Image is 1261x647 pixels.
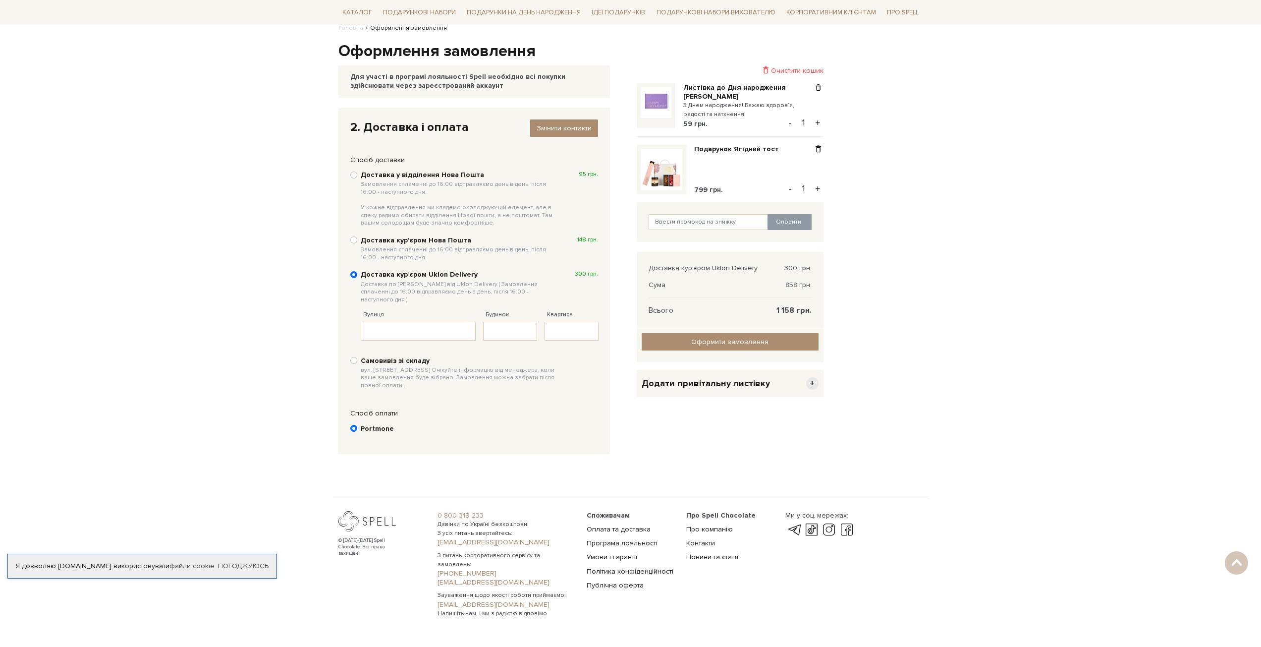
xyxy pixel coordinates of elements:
[587,581,644,589] a: Публічна оферта
[694,185,723,194] span: 799 грн.
[579,171,598,178] span: 95 грн.
[785,511,855,520] div: Ми у соц. мережах:
[361,236,558,261] b: Доставка кур'єром Нова Пошта
[438,609,575,618] span: Напишіть нам, і ми з радістю відповімо
[683,101,813,119] small: З Днем народження! Бажаю здоров’я, радості та натхнення!
[785,181,795,196] button: -
[350,72,598,90] div: Для участі в програмі лояльності Spell необхідно всі покупки здійснювати через зареєстрований акк...
[338,5,376,20] a: Каталог
[641,87,671,118] img: Листівка до Дня народження лавандова
[486,310,509,319] label: Будинок
[686,539,715,547] a: Контакти
[577,236,598,244] span: 148 грн.
[218,562,269,571] a: Погоджуюсь
[642,378,770,389] span: Додати привітальну листівку
[587,567,673,576] a: Політика конфіденційності
[883,5,923,20] a: Про Spell
[768,214,812,230] button: Оновити
[361,180,558,227] span: Замовлення сплаченні до 16:00 відправляємо день в день, після 16:00 - наступного дня. У кожне від...
[649,306,673,315] span: Всього
[776,306,812,315] span: 1 158 грн.
[782,4,880,21] a: Корпоративним клієнтам
[379,5,460,20] a: Подарункові набори
[338,24,363,32] a: Головна
[169,562,215,570] a: файли cookie
[587,511,630,520] span: Споживачам
[803,524,820,536] a: tik-tok
[587,539,658,547] a: Програма лояльності
[350,119,598,135] div: 2. Доставка і оплата
[438,569,575,578] a: [PHONE_NUMBER]
[345,156,603,165] div: Спосіб доставки
[575,270,598,278] span: 300 грн.
[361,270,558,303] b: Доставка курʼєром Uklon Delivery
[686,511,756,520] span: Про Spell Chocolate
[363,24,447,33] li: Оформлення замовлення
[345,409,603,418] div: Спосіб оплати
[438,578,575,587] a: [EMAIL_ADDRESS][DOMAIN_NAME]
[361,246,558,261] span: Замовлення сплаченні до 16:00 відправляємо день в день, після 16:00 - наступного дня
[361,366,558,390] span: вул. [STREET_ADDRESS] Очікуйте інформацію від менеджера, коли ваше замовлення буде зібрано. Замов...
[683,119,708,128] span: 59 грн.
[587,525,651,533] a: Оплата та доставка
[361,281,558,304] span: Доставка по [PERSON_NAME] від Uklon Delivery ( Замовлення сплаченні до 16:00 відправляємо день в ...
[361,171,558,227] b: Доставка у відділення Нова Пошта
[785,281,812,290] span: 858 грн.
[686,525,733,533] a: Про компанію
[785,116,795,130] button: -
[547,310,573,319] label: Квартира
[8,562,276,571] div: Я дозволяю [DOMAIN_NAME] використовувати
[587,553,637,561] a: Умови і гарантії
[361,424,394,433] b: Portmone
[438,529,575,538] span: З усіх питань звертайтесь:
[537,124,592,132] span: Змінити контакти
[338,537,405,557] div: © [DATE]-[DATE] Spell Chocolate. Всі права захищені
[438,520,575,529] span: Дзвінки по Україні безкоштовні
[438,551,575,569] span: З питань корпоративного сервісу та замовлень:
[806,377,819,390] span: +
[653,4,779,21] a: Подарункові набори вихователю
[438,511,575,520] a: 0 800 319 233
[361,356,558,390] b: Самовивіз зі складу
[683,83,812,101] a: Листівка до Дня народження [PERSON_NAME]
[438,600,575,609] a: [EMAIL_ADDRESS][DOMAIN_NAME]
[785,524,802,536] a: telegram
[838,524,855,536] a: facebook
[363,310,384,319] label: Вулиця
[649,281,665,290] span: Сума
[691,338,768,346] span: Оформити замовлення
[438,591,575,600] span: Зауваження щодо якості роботи приймаємо:
[438,538,575,547] a: [EMAIL_ADDRESS][DOMAIN_NAME]
[821,524,837,536] a: instagram
[463,5,585,20] a: Подарунки на День народження
[637,66,823,75] div: Очистити кошик
[649,264,758,273] span: Доставка курʼєром Uklon Delivery
[694,145,786,154] a: Подарунок Ягідний тост
[641,149,682,190] img: Подарунок Ягідний тост
[338,41,923,62] h1: Оформлення замовлення
[588,5,649,20] a: Ідеї подарунків
[812,116,823,130] button: +
[649,214,768,230] input: Ввести промокод на знижку
[812,181,823,196] button: +
[784,264,812,273] span: 300 грн.
[686,553,738,561] a: Новини та статті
